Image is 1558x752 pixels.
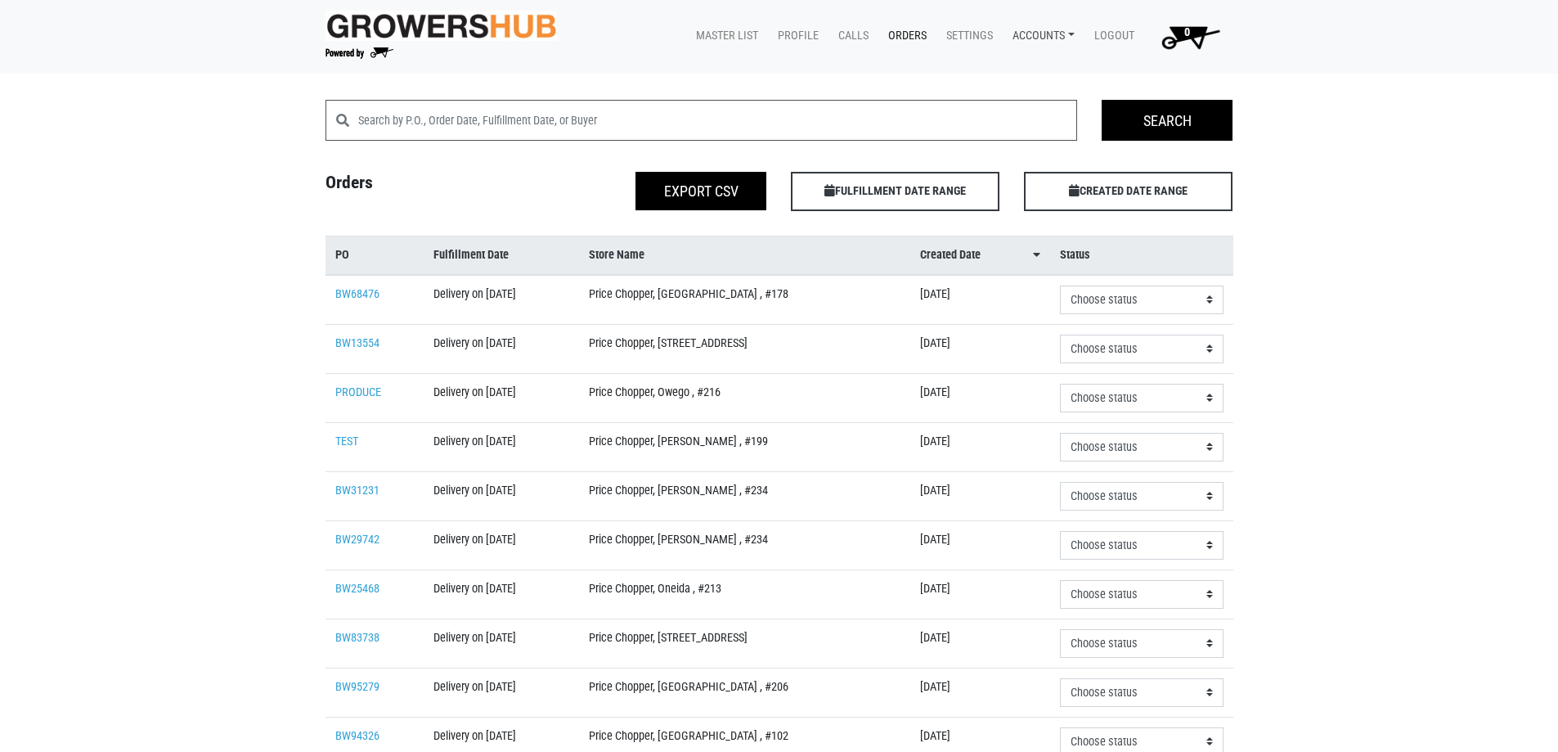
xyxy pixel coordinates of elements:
a: Logout [1081,20,1141,52]
td: [DATE] [910,324,1050,373]
a: Created Date [920,246,1040,264]
td: [DATE] [910,619,1050,668]
span: Created Date [920,246,981,264]
img: Powered by Big Wheelbarrow [326,47,393,59]
td: [DATE] [910,471,1050,520]
a: PO [335,246,415,264]
td: [DATE] [910,373,1050,422]
a: Fulfillment Date [433,246,568,264]
td: Delivery on [DATE] [424,570,578,619]
td: Delivery on [DATE] [424,373,578,422]
img: Cart [1154,20,1227,53]
a: Master List [683,20,765,52]
a: Orders [875,20,933,52]
td: Delivery on [DATE] [424,422,578,471]
td: Price Chopper, [PERSON_NAME] , #234 [579,471,910,520]
button: Export CSV [635,172,766,210]
span: Status [1060,246,1090,264]
td: [DATE] [910,520,1050,570]
a: 0 [1141,20,1233,53]
a: BW31231 [335,484,379,498]
td: Delivery on [DATE] [424,324,578,373]
a: PRODUCE [335,385,381,399]
td: Delivery on [DATE] [424,275,578,325]
td: Delivery on [DATE] [424,619,578,668]
input: Search by P.O., Order Date, Fulfillment Date, or Buyer [358,100,1078,141]
span: CREATED DATE RANGE [1024,172,1232,211]
td: Delivery on [DATE] [424,668,578,717]
td: Price Chopper, Owego , #216 [579,373,910,422]
span: Store Name [589,246,644,264]
span: Fulfillment Date [433,246,509,264]
td: Price Chopper, [PERSON_NAME] , #234 [579,520,910,570]
a: Settings [933,20,999,52]
a: Status [1060,246,1224,264]
span: FULFILLMENT DATE RANGE [791,172,999,211]
a: TEST [335,435,358,448]
td: [DATE] [910,570,1050,619]
td: Delivery on [DATE] [424,471,578,520]
td: Delivery on [DATE] [424,520,578,570]
td: Price Chopper, [STREET_ADDRESS] [579,324,910,373]
td: [DATE] [910,422,1050,471]
td: Price Chopper, Oneida , #213 [579,570,910,619]
a: BW94326 [335,729,379,743]
a: BW13554 [335,336,379,350]
a: BW25468 [335,582,379,596]
a: BW68476 [335,287,379,301]
a: Store Name [589,246,900,264]
a: Calls [825,20,875,52]
td: Price Chopper, [GEOGRAPHIC_DATA] , #178 [579,275,910,325]
a: BW83738 [335,631,379,645]
a: BW95279 [335,680,379,694]
td: Price Chopper, [STREET_ADDRESS] [579,619,910,668]
span: PO [335,246,349,264]
h4: Orders [313,172,546,205]
a: BW29742 [335,533,379,547]
a: Accounts [999,20,1081,52]
input: Search [1102,100,1232,141]
td: Price Chopper, [PERSON_NAME] , #199 [579,422,910,471]
td: [DATE] [910,275,1050,325]
td: Price Chopper, [GEOGRAPHIC_DATA] , #206 [579,668,910,717]
td: [DATE] [910,668,1050,717]
img: original-fc7597fdc6adbb9d0e2ae620e786d1a2.jpg [326,11,558,41]
span: 0 [1184,25,1190,39]
a: Profile [765,20,825,52]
